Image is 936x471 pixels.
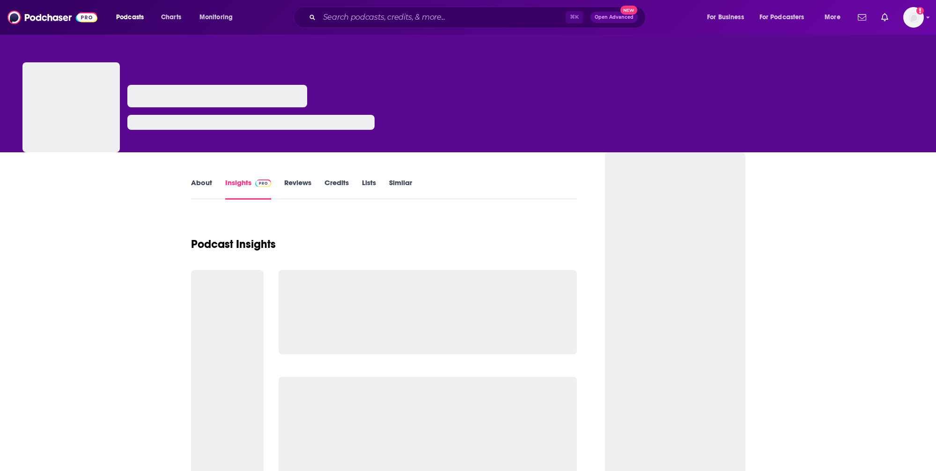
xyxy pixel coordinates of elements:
span: Open Advanced [595,15,634,20]
button: Open AdvancedNew [590,12,638,23]
img: Podchaser - Follow, Share and Rate Podcasts [7,8,97,26]
span: ⌘ K [566,11,583,23]
button: open menu [110,10,156,25]
span: For Podcasters [759,11,804,24]
span: Logged in as sarahhallprinc [903,7,924,28]
span: More [825,11,840,24]
img: User Profile [903,7,924,28]
svg: Add a profile image [916,7,924,15]
a: About [191,178,212,200]
span: For Business [707,11,744,24]
a: Show notifications dropdown [877,9,892,25]
span: Monitoring [199,11,233,24]
a: Charts [155,10,187,25]
a: Lists [362,178,376,200]
a: Credits [324,178,349,200]
a: InsightsPodchaser Pro [225,178,272,200]
span: New [620,6,637,15]
h1: Podcast Insights [191,237,276,251]
a: Reviews [284,178,311,200]
button: open menu [700,10,756,25]
a: Show notifications dropdown [854,9,870,25]
button: Show profile menu [903,7,924,28]
a: Similar [389,178,412,200]
div: Search podcasts, credits, & more... [302,7,655,28]
button: open menu [753,10,818,25]
span: Podcasts [116,11,144,24]
button: open menu [818,10,852,25]
input: Search podcasts, credits, & more... [319,10,566,25]
span: Charts [161,11,181,24]
button: open menu [193,10,245,25]
img: Podchaser Pro [255,179,272,187]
